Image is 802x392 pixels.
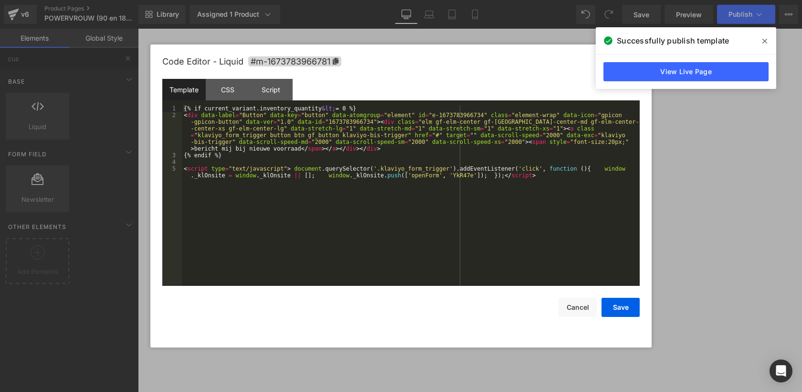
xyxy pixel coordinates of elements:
[162,112,182,152] div: 2
[617,35,729,46] span: Successfully publish template
[162,79,206,100] div: Template
[603,62,769,81] a: View Live Page
[162,159,182,165] div: 4
[162,105,182,112] div: 1
[249,79,293,100] div: Script
[770,359,792,382] div: Open Intercom Messenger
[162,152,182,159] div: 3
[248,56,341,66] span: Click to copy
[559,298,597,317] button: Cancel
[601,298,640,317] button: Save
[162,165,182,179] div: 5
[162,56,243,66] span: Code Editor - Liquid
[206,79,249,100] div: CSS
